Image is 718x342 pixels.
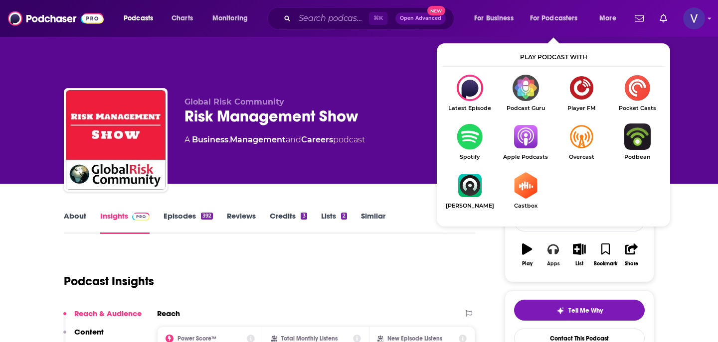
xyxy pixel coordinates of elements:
div: Search podcasts, credits, & more... [277,7,464,30]
span: [PERSON_NAME] [442,203,498,209]
button: Play [514,237,540,273]
a: OvercastOvercast [553,123,609,160]
img: Podchaser - Follow, Share and Rate Podcasts [8,9,104,28]
span: Tell Me Why [568,307,603,315]
a: Podcast GuruPodcast Guru [498,75,553,112]
span: Global Risk Community [184,97,284,107]
div: 2 [341,213,347,220]
button: Share [619,237,645,273]
button: List [566,237,592,273]
div: Play podcast with [442,48,665,67]
span: Podcasts [124,11,153,25]
div: A podcast [184,134,365,146]
a: Castro[PERSON_NAME] [442,172,498,209]
h1: Podcast Insights [64,274,154,289]
span: Logged in as victoria.wilson [683,7,705,29]
div: 3 [301,213,307,220]
h2: New Episode Listens [387,335,442,342]
a: Credits3 [270,211,307,234]
a: Show notifications dropdown [656,10,671,27]
span: Player FM [553,105,609,112]
a: Player FMPlayer FM [553,75,609,112]
div: Apps [547,261,560,267]
div: Share [625,261,638,267]
button: open menu [467,10,526,26]
p: Reach & Audience [74,309,142,318]
button: Apps [540,237,566,273]
a: Apple PodcastsApple Podcasts [498,123,553,160]
button: open menu [117,10,166,26]
a: Business [192,135,228,144]
div: 392 [201,213,213,220]
a: Episodes392 [164,211,213,234]
span: Latest Episode [442,105,498,112]
h2: Total Monthly Listens [281,335,338,342]
button: open menu [592,10,629,26]
a: Management [230,135,286,144]
div: Risk Management Show on Latest Episode [442,75,498,112]
div: Play [522,261,533,267]
span: Spotify [442,154,498,160]
a: SpotifySpotify [442,123,498,160]
span: Monitoring [212,11,248,25]
span: Apple Podcasts [498,154,553,160]
button: Bookmark [592,237,618,273]
div: Bookmark [594,261,617,267]
button: tell me why sparkleTell Me Why [514,300,645,321]
input: Search podcasts, credits, & more... [295,10,369,26]
a: Reviews [227,211,256,234]
span: and [286,135,301,144]
a: About [64,211,86,234]
span: Podcast Guru [498,105,553,112]
span: For Podcasters [530,11,578,25]
span: Castbox [498,203,553,209]
a: Careers [301,135,333,144]
a: Pocket CastsPocket Casts [609,75,665,112]
span: Charts [172,11,193,25]
a: Similar [361,211,385,234]
h2: Power Score™ [178,335,216,342]
a: Lists2 [321,211,347,234]
button: Reach & Audience [63,309,142,327]
img: Podchaser Pro [132,213,150,221]
a: Charts [165,10,199,26]
h2: Reach [157,309,180,318]
a: CastboxCastbox [498,172,553,209]
span: New [427,6,445,15]
p: Content [74,327,104,337]
img: User Profile [683,7,705,29]
span: Open Advanced [400,16,441,21]
span: ⌘ K [369,12,387,25]
span: More [599,11,616,25]
span: For Business [474,11,514,25]
img: Risk Management Show [66,90,166,190]
div: List [575,261,583,267]
button: open menu [524,10,592,26]
span: , [228,135,230,144]
span: Pocket Casts [609,105,665,112]
button: Open AdvancedNew [395,12,446,24]
button: Show profile menu [683,7,705,29]
a: PodbeanPodbean [609,123,665,160]
span: Podbean [609,154,665,160]
button: open menu [205,10,261,26]
span: Overcast [553,154,609,160]
img: tell me why sparkle [556,307,564,315]
a: Show notifications dropdown [631,10,648,27]
a: InsightsPodchaser Pro [100,211,150,234]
